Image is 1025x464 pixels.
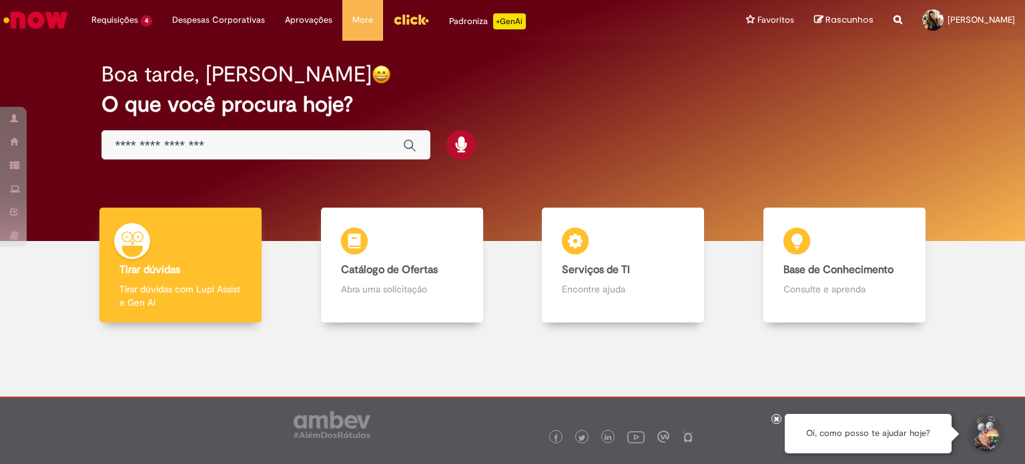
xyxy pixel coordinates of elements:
[825,13,874,26] span: Rascunhos
[285,13,332,27] span: Aprovações
[101,93,924,116] h2: O que você procura hoje?
[1,7,70,33] img: ServiceNow
[627,428,645,445] img: logo_footer_youtube.png
[294,411,370,438] img: logo_footer_ambev_rotulo_gray.png
[372,65,391,84] img: happy-face.png
[393,9,429,29] img: click_logo_yellow_360x200.png
[341,282,463,296] p: Abra uma solicitação
[734,208,956,323] a: Base de Conhecimento Consulte e aprenda
[579,435,585,441] img: logo_footer_twitter.png
[172,13,265,27] span: Despesas Corporativas
[783,282,906,296] p: Consulte e aprenda
[814,14,874,27] a: Rascunhos
[141,15,152,27] span: 4
[948,14,1015,25] span: [PERSON_NAME]
[512,208,734,323] a: Serviços de TI Encontre ajuda
[562,263,630,276] b: Serviços de TI
[119,263,180,276] b: Tirar dúvidas
[341,263,438,276] b: Catálogo de Ofertas
[682,431,694,443] img: logo_footer_naosei.png
[70,208,292,323] a: Tirar dúvidas Tirar dúvidas com Lupi Assist e Gen Ai
[783,263,894,276] b: Base de Conhecimento
[553,435,559,441] img: logo_footer_facebook.png
[965,414,1005,454] button: Iniciar Conversa de Suporte
[493,13,526,29] p: +GenAi
[292,208,513,323] a: Catálogo de Ofertas Abra uma solicitação
[449,13,526,29] div: Padroniza
[657,431,669,443] img: logo_footer_workplace.png
[91,13,138,27] span: Requisições
[757,13,794,27] span: Favoritos
[605,434,611,442] img: logo_footer_linkedin.png
[352,13,373,27] span: More
[785,414,952,453] div: Oi, como posso te ajudar hoje?
[101,63,372,86] h2: Boa tarde, [PERSON_NAME]
[119,282,242,309] p: Tirar dúvidas com Lupi Assist e Gen Ai
[562,282,684,296] p: Encontre ajuda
